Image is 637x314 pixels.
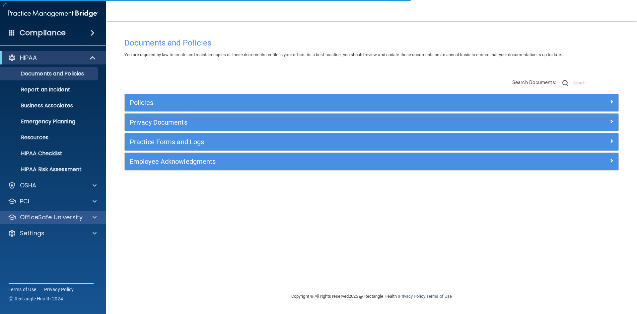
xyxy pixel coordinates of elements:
h4: Compliance [20,28,66,38]
h5: Policies [130,99,490,106]
a: OSHA [8,181,97,189]
p: Settings [20,229,44,237]
a: Privacy Policy [399,294,425,299]
p: HIPAA Checklist [4,150,95,157]
h5: Employee Acknowledgments [130,158,490,165]
a: Employee Acknowledgments [130,156,613,167]
p: Business Associates [4,102,95,109]
a: HIPAA [8,54,96,62]
a: PCI [8,197,97,205]
h5: Privacy Documents [130,119,490,126]
input: Search [573,78,619,88]
a: Privacy Documents [130,117,613,128]
div: Copyright © All rights reserved 2025 @ Rectangle Health | | [250,286,493,307]
h5: Practice Forms and Logs [130,138,490,146]
p: OSHA [20,181,36,189]
p: HIPAA Risk Assessment [4,166,95,173]
a: Privacy Policy [44,286,74,293]
a: Policies [130,97,613,108]
img: PMB logo [8,7,98,20]
a: Settings [8,229,97,237]
p: Emergency Planning [4,118,95,125]
a: Practice Forms and Logs [130,137,613,147]
span: Search Documents: [512,79,556,85]
span: You are required by law to create and maintain copies of these documents on file in your office. ... [124,52,562,57]
a: Terms of Use [9,286,36,293]
span: Ⓒ Rectangle Health 2024 [9,295,63,302]
a: OfficeSafe University [8,213,97,221]
p: Report an Incident [4,86,95,93]
h4: Documents and Policies [124,39,619,47]
p: OfficeSafe University [20,213,83,221]
p: PCI [20,197,29,205]
p: HIPAA [20,54,37,62]
img: ic-search.3b580494.png [562,80,568,86]
p: Documents and Policies [4,70,95,77]
p: Resources [4,134,95,141]
a: Terms of Use [426,294,452,299]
